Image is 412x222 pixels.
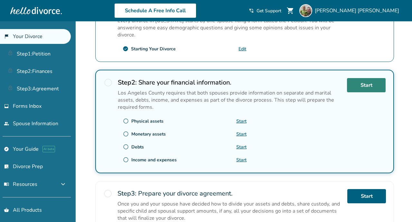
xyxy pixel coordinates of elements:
h2: Share your financial information. [118,78,342,87]
span: menu_book [4,182,9,187]
span: phone_in_talk [249,8,254,13]
span: list_alt_check [4,164,9,169]
span: radio_button_unchecked [123,131,129,137]
span: radio_button_unchecked [103,189,112,198]
a: Start [236,131,247,137]
a: Start [347,189,386,203]
p: Every divorce in [US_STATE] starts by one spouse filing a form called the Petition. You will be a... [117,17,342,38]
a: Edit [239,46,246,52]
a: phone_in_talkGet Support [249,8,281,14]
span: [PERSON_NAME] [PERSON_NAME] [315,7,402,14]
span: Resources [4,181,37,188]
p: Los Angeles County requires that both spouses provide information on separate and marital assets,... [118,89,342,111]
a: Schedule A Free Info Call [114,3,196,18]
span: radio_button_unchecked [104,78,113,87]
span: AI beta [42,146,55,152]
span: explore [4,146,9,152]
a: Start [236,144,247,150]
span: Get Support [257,8,281,14]
span: check_circle [123,46,128,52]
div: Income and expenses [131,157,177,163]
span: shopping_cart [286,7,294,15]
iframe: Chat Widget [380,191,412,222]
h2: Prepare your divorce agreement. [117,189,342,198]
span: radio_button_unchecked [123,118,129,124]
p: Once you and your spouse have decided how to divide your assets and debts, share custody, and spe... [117,200,342,222]
span: expand_more [59,180,67,188]
span: shopping_basket [4,207,9,213]
span: radio_button_unchecked [123,144,129,150]
a: Start [347,78,386,92]
strong: Step 3 : [117,189,136,198]
div: Debts [131,144,144,150]
div: Starting Your Divorce [131,46,176,52]
img: Nathan Yancey [299,4,312,17]
span: flag_2 [4,34,9,39]
span: radio_button_unchecked [123,157,129,163]
span: people [4,121,9,126]
div: Physical assets [131,118,164,124]
span: Forms Inbox [13,103,42,110]
a: Start [236,118,247,124]
span: inbox [4,104,9,109]
div: Monetary assets [131,131,166,137]
a: Start [236,157,247,163]
strong: Step 2 : [118,78,137,87]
